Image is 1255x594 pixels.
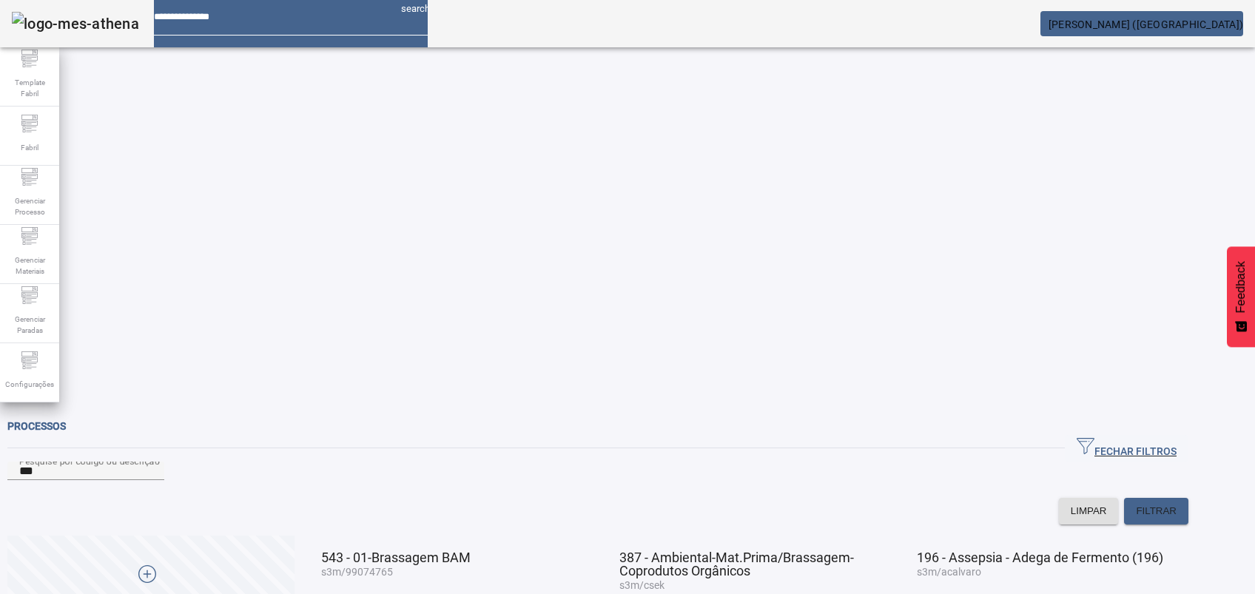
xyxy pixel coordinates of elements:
[7,72,52,104] span: Template Fabril
[1124,498,1188,524] button: FILTRAR
[321,550,471,565] span: 543 - 01-Brassagem BAM
[1227,246,1255,347] button: Feedback - Mostrar pesquisa
[917,566,981,578] span: s3m/acalvaro
[16,138,43,158] span: Fabril
[1049,18,1243,30] span: [PERSON_NAME] ([GEOGRAPHIC_DATA])
[7,250,52,281] span: Gerenciar Materiais
[917,550,1163,565] span: 196 - Assepsia - Adega de Fermento (196)
[1077,437,1177,459] span: FECHAR FILTROS
[1,374,58,394] span: Configurações
[7,420,66,432] span: Processos
[1071,504,1107,519] span: LIMPAR
[19,456,160,466] mat-label: Pesquise por código ou descrição
[1234,261,1248,313] span: Feedback
[7,309,52,340] span: Gerenciar Paradas
[7,191,52,222] span: Gerenciar Processo
[321,566,393,578] span: s3m/99074765
[1059,498,1119,524] button: LIMPAR
[1136,504,1177,519] span: FILTRAR
[1065,435,1188,462] button: FECHAR FILTROS
[619,550,854,578] span: 387 - Ambiental-Mat.Prima/Brassagem-Coprodutos Orgânicos
[12,12,139,36] img: logo-mes-athena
